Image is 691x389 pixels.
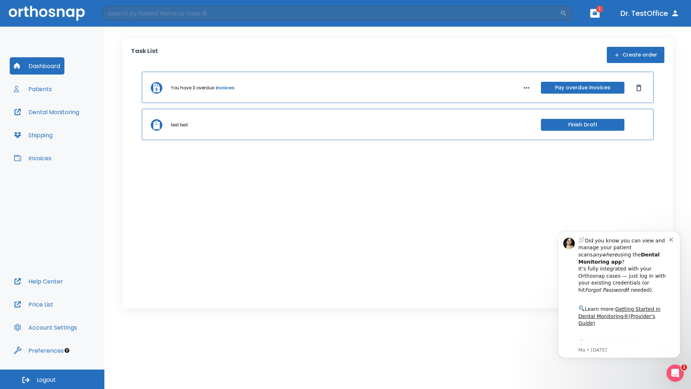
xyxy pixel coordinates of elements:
[64,347,70,354] div: Tooltip anchor
[547,220,691,370] iframe: Intercom notifications message
[10,296,58,313] button: Price List
[131,47,158,63] p: Task List
[122,15,128,21] button: Dismiss notification
[607,47,664,63] button: Create order
[10,126,57,144] button: Shipping
[31,119,95,132] a: App Store
[31,126,122,133] p: Message from Ma, sent 3w ago
[10,80,56,98] button: Patients
[10,319,81,336] button: Account Settings
[171,85,214,91] p: You have 3 overdue
[633,82,645,94] button: Dismiss
[596,5,603,13] span: 1
[31,117,122,154] div: Download the app: | ​ Let us know if you need help getting started!
[10,342,68,359] button: Preferences
[618,7,682,20] button: Dr. TestOffice
[10,57,64,75] button: Dashboard
[216,85,234,91] a: invoices
[541,82,624,94] button: Pay overdue invoices
[10,103,83,121] button: Dental Monitoring
[9,6,85,21] img: Orthosnap
[103,6,560,21] input: Search by Patient Name or Case #
[10,149,56,167] button: Invoices
[667,365,684,382] iframe: Intercom live chat
[37,376,56,384] span: Logout
[171,122,188,128] p: test test
[541,119,624,131] button: Finish Draft
[681,365,687,370] span: 1
[10,273,67,290] button: Help Center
